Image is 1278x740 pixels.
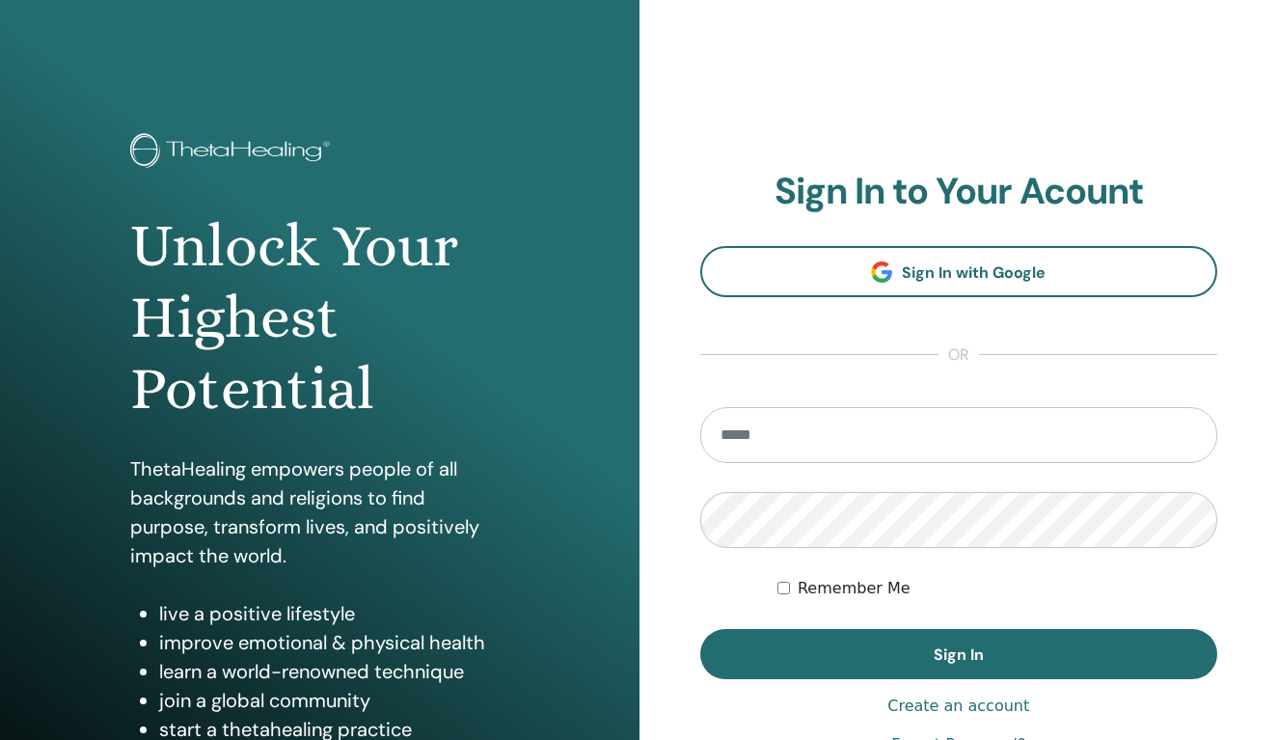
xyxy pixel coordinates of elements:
[938,343,979,367] span: or
[159,599,508,628] li: live a positive lifestyle
[700,246,1218,297] a: Sign In with Google
[159,657,508,686] li: learn a world-renowned technique
[934,644,984,665] span: Sign In
[159,686,508,715] li: join a global community
[700,170,1218,214] h2: Sign In to Your Acount
[130,210,508,425] h1: Unlock Your Highest Potential
[887,695,1029,718] a: Create an account
[130,454,508,570] p: ThetaHealing empowers people of all backgrounds and religions to find purpose, transform lives, a...
[700,629,1218,679] button: Sign In
[798,577,911,600] label: Remember Me
[777,577,1217,600] div: Keep me authenticated indefinitely or until I manually logout
[902,262,1046,283] span: Sign In with Google
[159,628,508,657] li: improve emotional & physical health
